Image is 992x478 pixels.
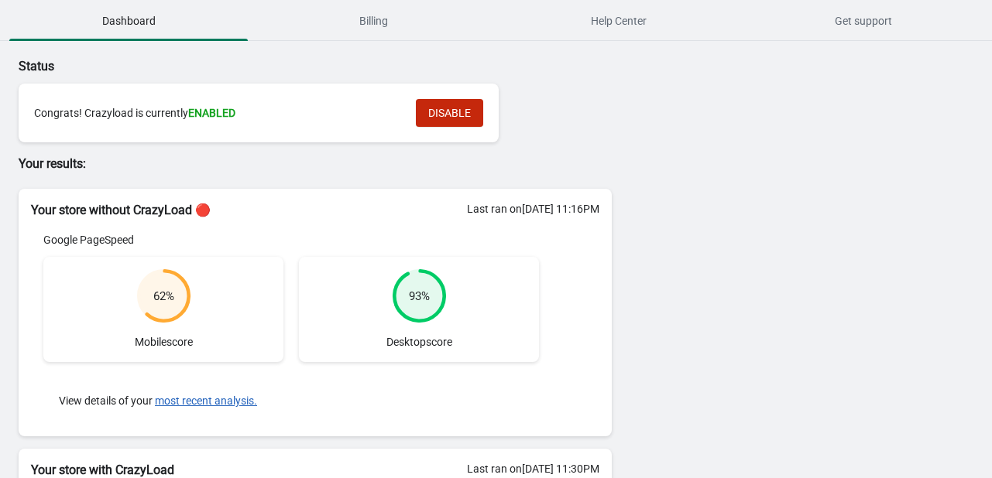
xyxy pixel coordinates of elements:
[153,289,174,304] div: 62 %
[467,201,599,217] div: Last ran on [DATE] 11:16PM
[155,394,257,407] button: most recent analysis.
[188,107,235,119] span: ENABLED
[43,377,539,424] div: View details of your
[6,1,251,41] button: Dashboard
[9,7,248,35] span: Dashboard
[43,232,539,248] div: Google PageSpeed
[428,107,471,119] span: DISABLE
[254,7,493,35] span: Billing
[34,105,400,121] div: Congrats! Crazyload is currently
[744,7,983,35] span: Get support
[416,99,483,127] button: DISABLE
[467,461,599,476] div: Last ran on [DATE] 11:30PM
[31,201,599,220] h2: Your store without CrazyLoad 🔴
[19,57,612,76] p: Status
[43,257,283,362] div: Mobile score
[499,7,738,35] span: Help Center
[409,289,430,304] div: 93 %
[19,155,612,173] p: Your results:
[299,257,539,362] div: Desktop score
